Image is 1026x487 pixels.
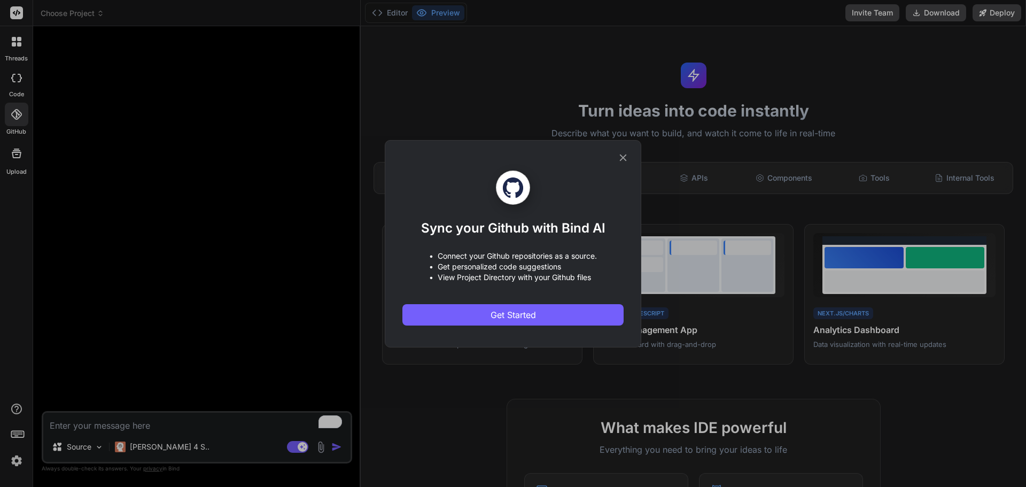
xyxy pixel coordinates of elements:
span: Get Started [491,308,536,321]
p: • Get personalized code suggestions [429,261,597,272]
button: Get Started [402,304,624,326]
h1: Sync your Github with Bind AI [421,220,605,237]
p: • View Project Directory with your Github files [429,272,597,283]
p: • Connect your Github repositories as a source. [429,251,597,261]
